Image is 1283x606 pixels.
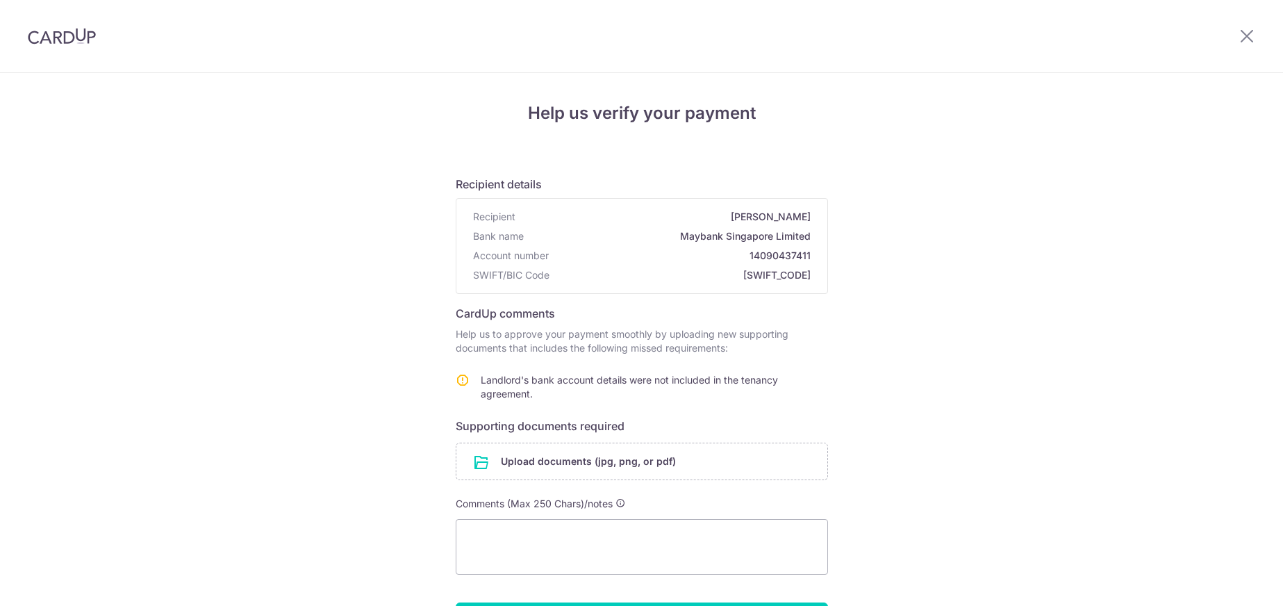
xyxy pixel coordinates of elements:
[554,249,811,263] span: 14090437411
[456,176,828,193] h6: Recipient details
[473,229,524,243] span: Bank name
[456,101,828,126] h4: Help us verify your payment
[473,268,549,282] span: SWIFT/BIC Code
[28,28,96,44] img: CardUp
[473,210,515,224] span: Recipient
[456,305,828,322] h6: CardUp comments
[456,327,828,355] p: Help us to approve your payment smoothly by uploading new supporting documents that includes the ...
[456,498,613,509] span: Comments (Max 250 Chars)/notes
[521,210,811,224] span: [PERSON_NAME]
[555,268,811,282] span: [SWIFT_CODE]
[456,443,828,480] div: Upload documents (jpg, png, or pdf)
[529,229,811,243] span: Maybank Singapore Limited
[456,418,828,434] h6: Supporting documents required
[481,374,778,400] span: Landlord's bank account details were not included in the tenancy agreement.
[473,249,549,263] span: Account number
